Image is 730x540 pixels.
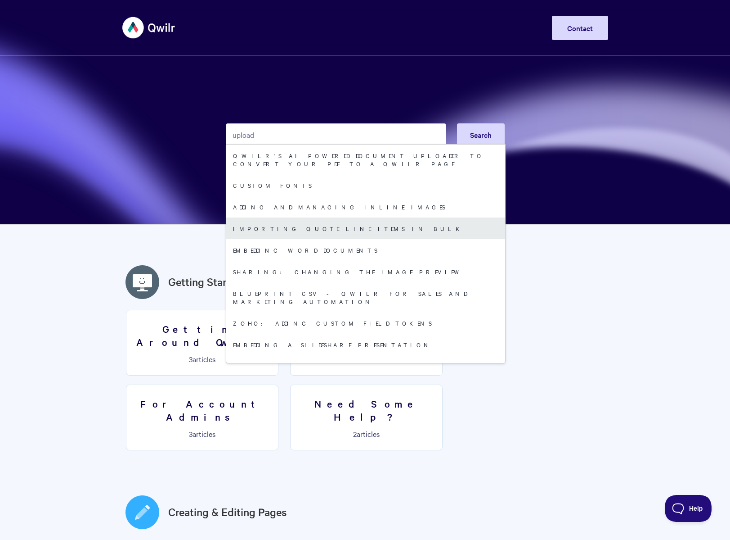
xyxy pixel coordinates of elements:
span: 3 [189,429,193,439]
a: Adding and managing inline images [226,196,505,218]
a: Need Some Help? 2articles [290,385,443,450]
p: articles [296,430,437,438]
iframe: Toggle Customer Support [665,495,712,522]
a: Zoho: Adding Custom Field Tokens [226,312,505,334]
p: articles [132,355,273,363]
h3: For Account Admins [132,397,273,423]
a: Embedding a SlideShare presentation [226,334,505,355]
span: Search [470,130,492,140]
button: Search [457,123,505,146]
a: Creating & Editing Pages [168,504,287,520]
h3: Need Some Help? [296,397,437,423]
a: Sharing: Changing the Image Preview [226,261,505,282]
img: Qwilr Help Center [122,11,176,45]
a: Qwilr's AI Powered Document Uploader to Convert your PDF to a Qwilr Page [226,145,505,174]
h3: Getting Around Qwilr [132,322,273,348]
input: Search the knowledge base [226,123,446,146]
a: Getting Started [168,274,242,290]
a: Adding branding (colors & fonts) to your account [226,355,505,385]
p: articles [132,430,273,438]
span: 3 [189,354,193,364]
a: Blueprint CSV - Qwilr for sales and marketing automation [226,282,505,312]
a: Importing quote line items in bulk [226,218,505,239]
a: Custom fonts [226,174,505,196]
a: Contact [552,16,608,40]
span: 2 [353,429,357,439]
a: Embedding Word Documents [226,239,505,261]
a: For Account Admins 3articles [126,385,278,450]
a: Getting Around Qwilr 3articles [126,310,278,376]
